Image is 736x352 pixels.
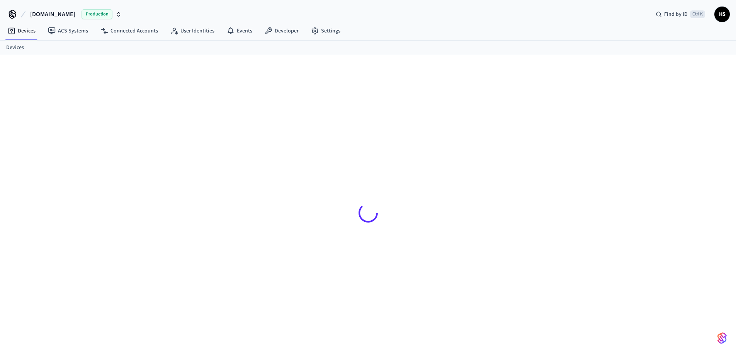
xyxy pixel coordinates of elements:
a: Devices [6,44,24,52]
span: HS [715,7,729,21]
div: Find by IDCtrl K [649,7,711,21]
a: Settings [305,24,347,38]
img: SeamLogoGradient.69752ec5.svg [717,332,727,344]
span: Ctrl K [690,10,705,18]
button: HS [714,7,730,22]
span: Find by ID [664,10,688,18]
a: Events [221,24,258,38]
a: Developer [258,24,305,38]
a: User Identities [164,24,221,38]
a: ACS Systems [42,24,94,38]
span: [DOMAIN_NAME] [30,10,75,19]
a: Connected Accounts [94,24,164,38]
span: Production [82,9,112,19]
a: Devices [2,24,42,38]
